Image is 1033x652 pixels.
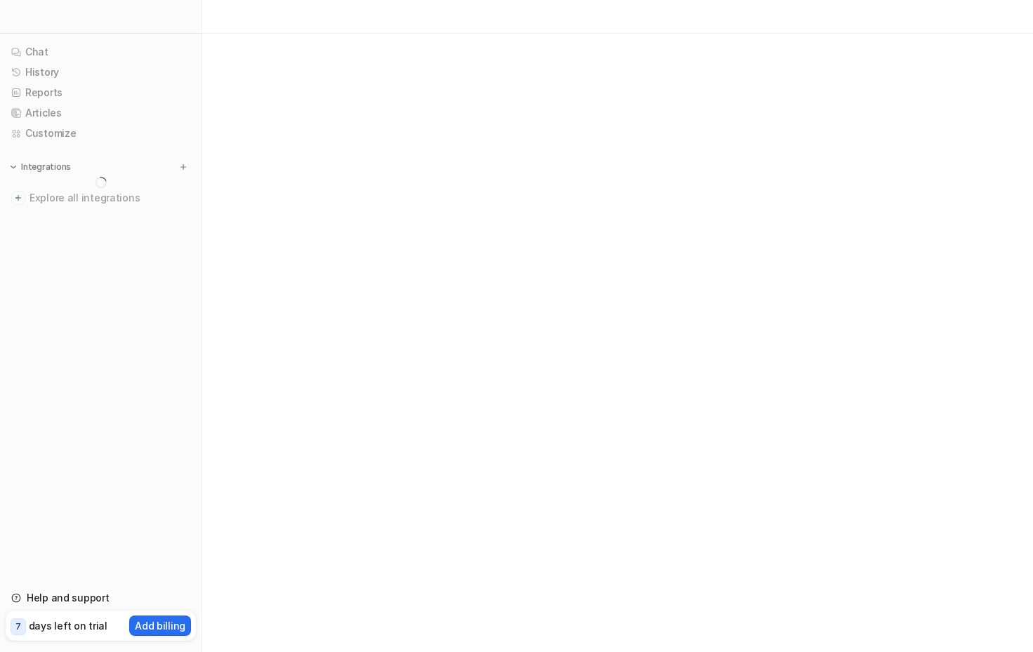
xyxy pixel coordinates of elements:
p: Integrations [21,161,71,173]
img: expand menu [8,162,18,172]
span: Explore all integrations [29,187,190,209]
a: Explore all integrations [6,188,196,208]
a: Customize [6,124,196,143]
p: Add billing [135,618,185,633]
img: explore all integrations [11,191,25,205]
p: days left on trial [29,618,107,633]
a: History [6,62,196,82]
a: Articles [6,103,196,123]
button: Integrations [6,160,75,174]
button: Add billing [129,616,191,636]
a: Reports [6,83,196,102]
p: 7 [15,620,21,633]
a: Help and support [6,588,196,608]
a: Chat [6,42,196,62]
img: menu_add.svg [178,162,188,172]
